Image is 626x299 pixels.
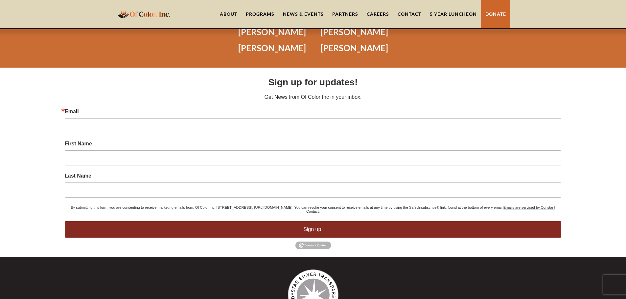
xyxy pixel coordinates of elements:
h1: [PERSON_NAME] [235,24,310,40]
h1: [PERSON_NAME] [317,24,392,40]
a: Emails are serviced by Constant Contact. [306,205,555,213]
label: Last Name [65,173,561,179]
p: Get News from Of Color Inc in your inbox. [65,93,561,101]
a: home [116,6,172,22]
label: Email [65,109,561,114]
h1: [PERSON_NAME] [317,40,392,56]
h2: Sign up for updates! [65,75,561,89]
label: First Name [65,141,561,146]
p: By submitting this form, you are consenting to receive marketing emails from: Of Color Inc, [STRE... [65,205,561,213]
div: Programs [246,11,274,17]
button: Sign up! [65,221,561,238]
h1: [PERSON_NAME] [235,40,310,56]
